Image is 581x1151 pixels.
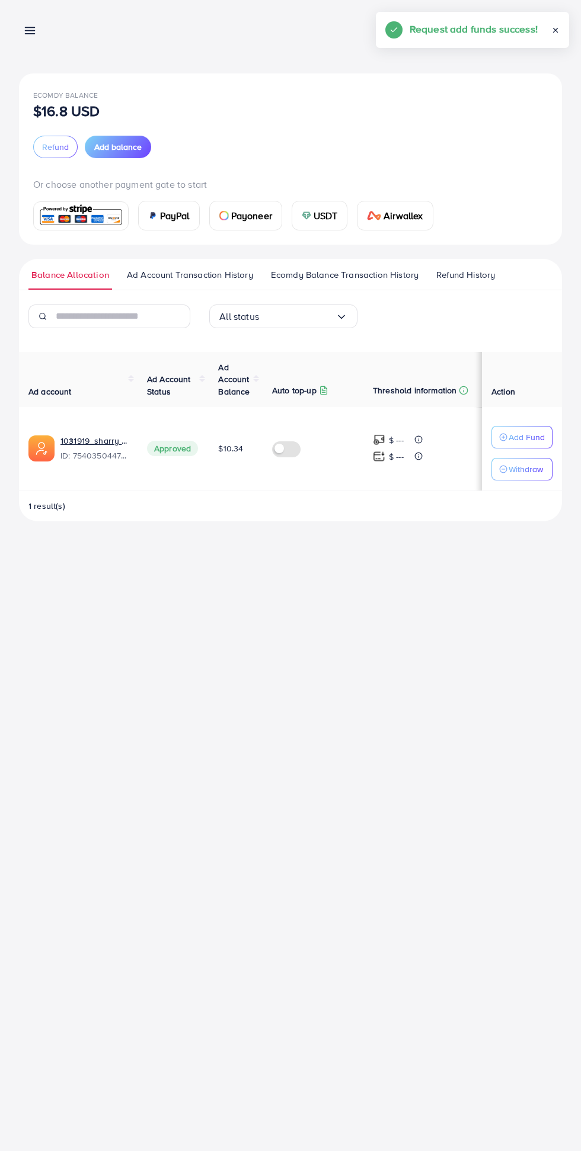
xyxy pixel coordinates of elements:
[94,141,142,153] span: Add balance
[33,90,98,100] span: Ecomdy Balance
[209,201,282,230] a: cardPayoneer
[31,268,109,281] span: Balance Allocation
[272,383,317,397] p: Auto top-up
[147,373,191,397] span: Ad Account Status
[271,268,419,281] span: Ecomdy Balance Transaction History
[384,209,423,223] span: Airwallex
[28,386,72,397] span: Ad account
[60,435,128,462] div: <span class='underline'>1031919_sharry mughal_1755624852344</span></br>7540350447681863698
[42,141,69,153] span: Refund
[491,386,515,397] span: Action
[37,203,124,229] img: card
[410,21,538,37] h5: Request add funds success!
[509,430,545,444] p: Add Fund
[373,450,385,463] img: top-up amount
[127,268,253,281] span: Ad Account Transaction History
[231,209,272,223] span: Payoneer
[259,307,336,326] input: Search for option
[219,307,259,326] span: All status
[160,209,190,223] span: PayPal
[218,443,243,454] span: $10.34
[373,383,456,397] p: Threshold information
[218,361,250,397] span: Ad Account Balance
[147,441,198,456] span: Approved
[33,104,100,118] p: $16.8 USD
[60,450,128,461] span: ID: 7540350447681863698
[292,201,348,230] a: cardUSDT
[209,304,357,328] div: Search for option
[302,211,311,220] img: card
[389,450,404,464] p: $ ---
[33,136,78,158] button: Refund
[491,458,553,480] button: Withdraw
[60,435,128,447] a: 1031919_sharry mughal_1755624852344
[357,201,433,230] a: cardAirwallex
[389,433,404,447] p: $ ---
[33,201,129,230] a: card
[219,211,229,220] img: card
[367,211,381,220] img: card
[314,209,338,223] span: USDT
[85,136,151,158] button: Add balance
[138,201,200,230] a: cardPayPal
[33,177,548,191] p: Or choose another payment gate to start
[28,500,65,512] span: 1 result(s)
[28,435,55,461] img: ic-ads-acc.e4c84228.svg
[373,434,385,446] img: top-up amount
[509,462,543,476] p: Withdraw
[148,211,158,220] img: card
[531,1098,572,1142] iframe: Chat
[491,426,553,448] button: Add Fund
[436,268,495,281] span: Refund History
